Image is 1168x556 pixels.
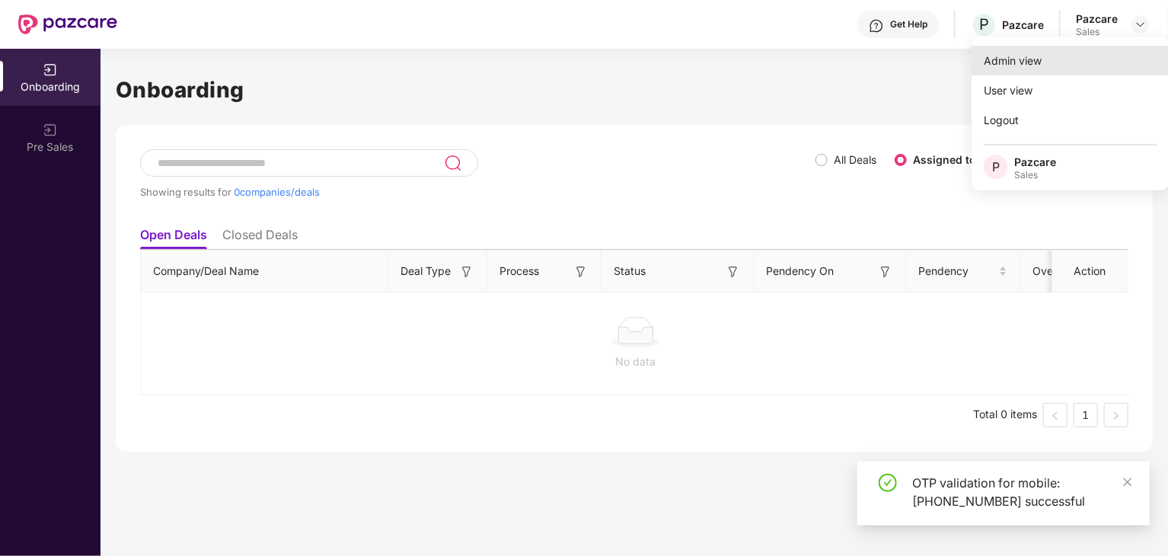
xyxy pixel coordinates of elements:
img: svg+xml;base64,PHN2ZyB3aWR0aD0iMTYiIGhlaWdodD0iMTYiIHZpZXdCb3g9IjAgMCAxNiAxNiIgZmlsbD0ibm9uZSIgeG... [573,264,589,280]
img: svg+xml;base64,PHN2ZyB3aWR0aD0iMTYiIGhlaWdodD0iMTYiIHZpZXdCb3g9IjAgMCAxNiAxNiIgZmlsbD0ibm9uZSIgeG... [459,264,474,280]
img: svg+xml;base64,PHN2ZyBpZD0iSGVscC0zMngzMiIgeG1sbnM9Imh0dHA6Ly93d3cudzMub3JnLzIwMDAvc3ZnIiB3aWR0aD... [869,18,884,34]
div: Showing results for [140,186,815,198]
div: Pazcare [1014,155,1056,169]
h1: Onboarding [116,73,1153,107]
span: close [1122,477,1133,487]
span: Pendency On [766,263,834,280]
th: Pendency [906,251,1020,292]
img: svg+xml;base64,PHN2ZyB3aWR0aD0iMjQiIGhlaWdodD0iMjUiIHZpZXdCb3g9IjAgMCAyNCAyNSIgZmlsbD0ibm9uZSIgeG... [444,154,461,172]
button: left [1043,403,1067,427]
span: check-circle [879,474,897,492]
div: Pazcare [1076,11,1118,26]
div: No data [153,353,1119,370]
th: Company/Deal Name [141,251,388,292]
li: Total 0 items [973,403,1037,427]
span: 0 companies/deals [234,186,320,198]
span: Process [499,263,539,280]
img: svg+xml;base64,PHN2ZyBpZD0iRHJvcGRvd24tMzJ4MzIiIHhtbG5zPSJodHRwOi8vd3d3LnczLm9yZy8yMDAwL3N2ZyIgd2... [1134,18,1147,30]
span: P [979,15,989,34]
span: P [992,158,1000,176]
img: New Pazcare Logo [18,14,117,34]
img: svg+xml;base64,PHN2ZyB3aWR0aD0iMjAiIGhlaWdodD0iMjAiIHZpZXdCb3g9IjAgMCAyMCAyMCIgZmlsbD0ibm9uZSIgeG... [43,123,58,138]
label: All Deals [834,153,876,166]
li: 1 [1074,403,1098,427]
div: Sales [1076,26,1118,38]
a: 1 [1074,404,1097,427]
div: Sales [1014,169,1056,181]
span: left [1051,411,1060,420]
span: right [1112,411,1121,420]
div: Pazcare [1002,18,1044,32]
label: Assigned to me [913,153,995,166]
div: Get Help [890,18,927,30]
li: Previous Page [1043,403,1067,427]
th: Overall Pendency [1020,251,1150,292]
th: Action [1052,251,1128,292]
img: svg+xml;base64,PHN2ZyB3aWR0aD0iMTYiIGhlaWdodD0iMTYiIHZpZXdCb3g9IjAgMCAxNiAxNiIgZmlsbD0ibm9uZSIgeG... [878,264,893,280]
li: Next Page [1104,403,1128,427]
button: right [1104,403,1128,427]
li: Closed Deals [222,227,298,249]
span: Pendency [918,263,996,280]
span: Deal Type [401,263,451,280]
img: svg+xml;base64,PHN2ZyB3aWR0aD0iMjAiIGhlaWdodD0iMjAiIHZpZXdCb3g9IjAgMCAyMCAyMCIgZmlsbD0ibm9uZSIgeG... [43,62,58,78]
span: Status [614,263,646,280]
li: Open Deals [140,227,207,249]
img: svg+xml;base64,PHN2ZyB3aWR0aD0iMTYiIGhlaWdodD0iMTYiIHZpZXdCb3g9IjAgMCAxNiAxNiIgZmlsbD0ibm9uZSIgeG... [726,264,741,280]
div: OTP validation for mobile: [PHONE_NUMBER] successful [912,474,1131,510]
